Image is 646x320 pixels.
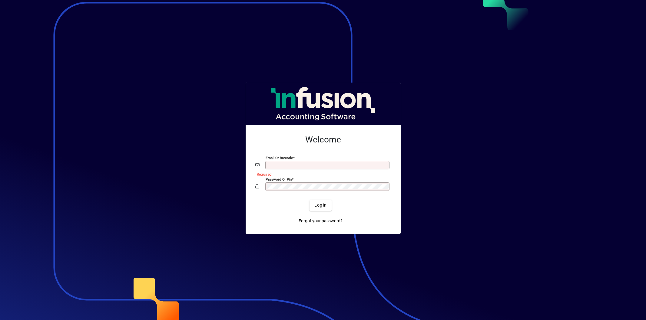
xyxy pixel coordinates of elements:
[296,216,345,227] a: Forgot your password?
[310,200,332,211] button: Login
[314,202,327,208] span: Login
[257,171,386,177] mat-error: Required
[255,135,391,145] h2: Welcome
[299,218,343,224] span: Forgot your password?
[266,155,293,160] mat-label: Email or Barcode
[266,177,292,181] mat-label: Password or Pin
